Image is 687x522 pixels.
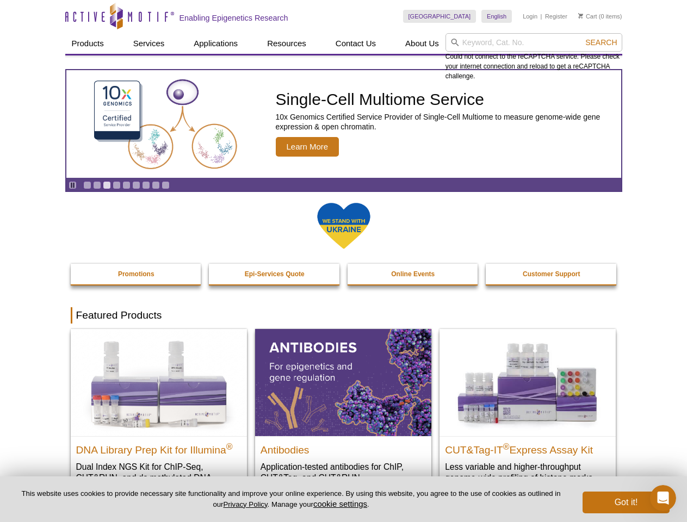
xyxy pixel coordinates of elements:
[66,70,621,178] article: Single-Cell Multiome Service
[445,461,610,483] p: Less variable and higher-throughput genome-wide profiling of histone marks​.
[261,439,426,456] h2: Antibodies
[187,33,244,54] a: Applications
[103,181,111,189] a: Go to slide 3
[650,485,676,511] iframe: Intercom live chat
[152,181,160,189] a: Go to slide 8
[142,181,150,189] a: Go to slide 7
[481,10,512,23] a: English
[76,461,242,494] p: Dual Index NGS Kit for ChIP-Seq, CUT&RUN, and ds methylated DNA assays.
[226,442,233,451] sup: ®
[132,181,140,189] a: Go to slide 6
[440,329,616,494] a: CUT&Tag-IT® Express Assay Kit CUT&Tag-IT®Express Assay Kit Less variable and higher-throughput ge...
[255,329,431,436] img: All Antibodies
[209,264,341,284] a: Epi-Services Quote
[391,270,435,278] strong: Online Events
[545,13,567,20] a: Register
[445,439,610,456] h2: CUT&Tag-IT Express Assay Kit
[329,33,382,54] a: Contact Us
[127,33,171,54] a: Services
[276,91,616,108] h2: Single-Cell Multiome Service
[93,181,101,189] a: Go to slide 2
[122,181,131,189] a: Go to slide 5
[503,442,510,451] sup: ®
[523,13,537,20] a: Login
[223,500,267,508] a: Privacy Policy
[71,264,202,284] a: Promotions
[578,10,622,23] li: (0 items)
[399,33,445,54] a: About Us
[348,264,479,284] a: Online Events
[69,181,77,189] a: Toggle autoplay
[486,264,617,284] a: Customer Support
[17,489,565,509] p: This website uses cookies to provide necessary site functionality and improve your online experie...
[313,499,367,508] button: cookie settings
[541,10,542,23] li: |
[66,70,621,178] a: Single-Cell Multiome Service Single-Cell Multiome Service 10x Genomics Certified Service Provider...
[440,329,616,436] img: CUT&Tag-IT® Express Assay Kit
[180,13,288,23] h2: Enabling Epigenetics Research
[585,38,617,47] span: Search
[523,270,580,278] strong: Customer Support
[276,112,616,132] p: 10x Genomics Certified Service Provider of Single-Cell Multiome to measure genome-wide gene expre...
[118,270,154,278] strong: Promotions
[276,137,339,157] span: Learn More
[71,329,247,436] img: DNA Library Prep Kit for Illumina
[162,181,170,189] a: Go to slide 9
[76,439,242,456] h2: DNA Library Prep Kit for Illumina
[445,33,622,52] input: Keyword, Cat. No.
[245,270,305,278] strong: Epi-Services Quote
[445,33,622,81] div: Could not connect to the reCAPTCHA service. Please check your internet connection and reload to g...
[65,33,110,54] a: Products
[582,38,620,47] button: Search
[578,13,583,18] img: Your Cart
[71,329,247,505] a: DNA Library Prep Kit for Illumina DNA Library Prep Kit for Illumina® Dual Index NGS Kit for ChIP-...
[261,33,313,54] a: Resources
[255,329,431,494] a: All Antibodies Antibodies Application-tested antibodies for ChIP, CUT&Tag, and CUT&RUN.
[84,74,247,174] img: Single-Cell Multiome Service
[583,492,670,513] button: Got it!
[317,202,371,250] img: We Stand With Ukraine
[113,181,121,189] a: Go to slide 4
[578,13,597,20] a: Cart
[71,307,617,324] h2: Featured Products
[261,461,426,483] p: Application-tested antibodies for ChIP, CUT&Tag, and CUT&RUN.
[403,10,476,23] a: [GEOGRAPHIC_DATA]
[83,181,91,189] a: Go to slide 1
